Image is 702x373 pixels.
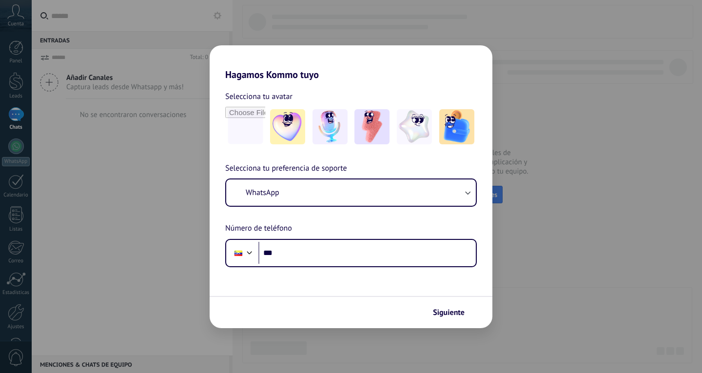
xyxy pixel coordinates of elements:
[246,188,279,197] span: WhatsApp
[270,109,305,144] img: -1.jpeg
[439,109,474,144] img: -5.jpeg
[225,222,292,235] span: Número de teléfono
[225,162,347,175] span: Selecciona tu preferencia de soporte
[429,304,478,321] button: Siguiente
[225,90,292,103] span: Selecciona tu avatar
[229,243,248,263] div: Venezuela: + 58
[226,179,476,206] button: WhatsApp
[312,109,348,144] img: -2.jpeg
[433,309,465,316] span: Siguiente
[354,109,390,144] img: -3.jpeg
[210,45,492,80] h2: Hagamos Kommo tuyo
[397,109,432,144] img: -4.jpeg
